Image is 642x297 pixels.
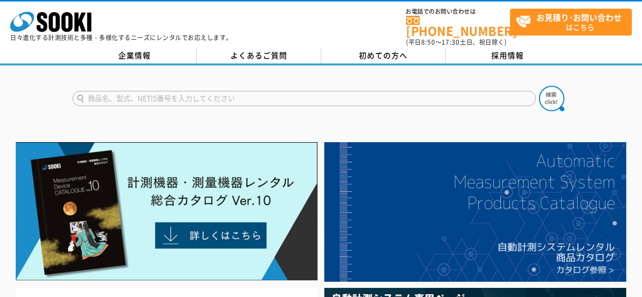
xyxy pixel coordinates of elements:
[446,48,570,63] a: 採用情報
[197,48,321,63] a: よくあるご質問
[539,86,564,111] img: btn_search.png
[536,11,622,23] strong: お見積り･お問い合わせ
[406,38,506,47] span: (平日 ～ 土日、祝日除く)
[10,35,232,41] p: 日々進化する計測技術と多種・多様化するニーズにレンタルでお応えします。
[324,142,626,282] img: 自動計測システムカタログ
[73,91,536,106] input: 商品名、型式、NETIS番号を入力してください
[406,9,510,15] span: お電話でのお問い合わせは
[516,9,631,35] span: はこちら
[321,48,446,63] a: 初めての方へ
[16,142,318,281] img: Catalog Ver10
[359,50,408,61] span: 初めての方へ
[406,16,510,37] a: [PHONE_NUMBER]
[421,38,435,47] span: 8:50
[442,38,460,47] span: 17:30
[510,9,632,36] a: お見積り･お問い合わせはこちら
[73,48,197,63] a: 企業情報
